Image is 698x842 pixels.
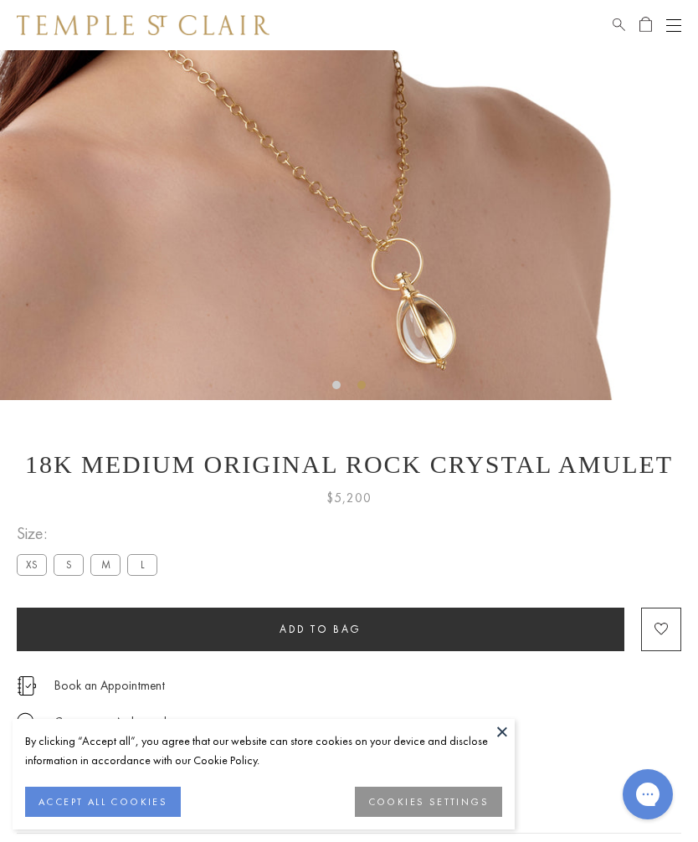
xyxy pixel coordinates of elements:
span: Add to bag [280,622,362,636]
span: $5,200 [326,487,372,509]
img: Temple St. Clair [17,15,269,35]
label: XS [17,554,47,575]
h1: 18K Medium Original Rock Crystal Amulet [17,450,681,479]
label: M [90,554,121,575]
label: L [127,554,157,575]
button: Open navigation [666,15,681,35]
a: Book an Appointment [54,676,165,695]
a: Search [613,15,625,35]
button: Add to bag [17,608,624,651]
span: Size: [17,520,164,547]
img: icon_appointment.svg [17,676,37,696]
label: S [54,554,84,575]
div: By clicking “Accept all”, you agree that our website can store cookies on your device and disclos... [25,732,502,770]
div: Contact an Ambassador [54,712,177,733]
iframe: Gorgias live chat messenger [614,763,681,825]
button: COOKIES SETTINGS [355,787,502,817]
a: Open Shopping Bag [639,15,652,35]
img: MessageIcon-01_2.svg [17,712,33,729]
button: ACCEPT ALL COOKIES [25,787,181,817]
